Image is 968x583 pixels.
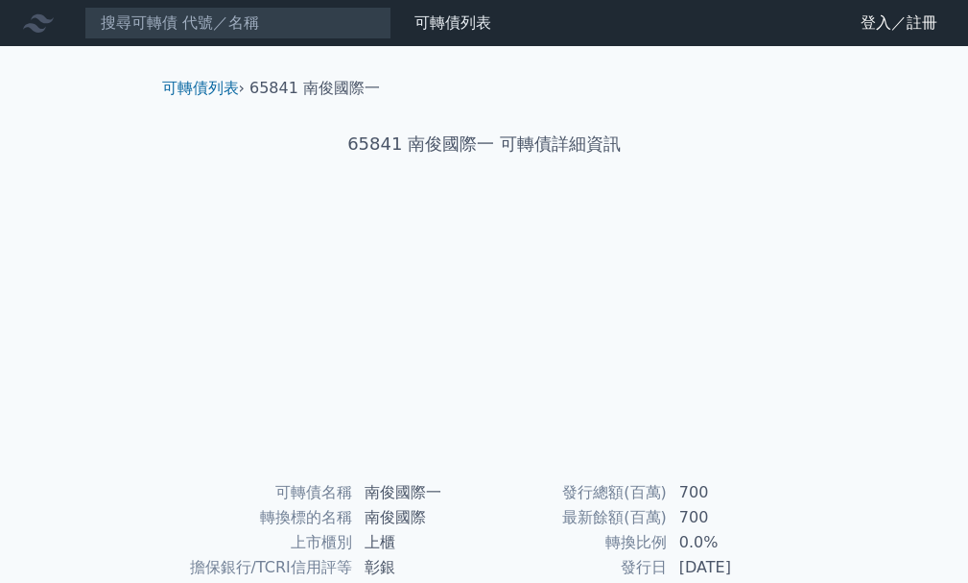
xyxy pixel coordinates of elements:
td: 發行日 [484,555,668,580]
a: 可轉債列表 [414,13,491,32]
td: 轉換標的名稱 [170,505,353,530]
h1: 65841 南俊國際一 可轉債詳細資訊 [147,131,822,158]
td: 最新餘額(百萬) [484,505,668,530]
td: 轉換比例 [484,530,668,555]
td: 發行總額(百萬) [484,480,668,505]
td: 南俊國際 [353,505,484,530]
a: 可轉債列表 [162,79,239,97]
input: 搜尋可轉債 代號／名稱 [84,7,391,39]
td: 可轉債名稱 [170,480,353,505]
td: 700 [668,480,799,505]
td: 擔保銀行/TCRI信用評等 [170,555,353,580]
a: 登入／註冊 [845,8,953,38]
td: 上櫃 [353,530,484,555]
td: 0.0% [668,530,799,555]
td: 上市櫃別 [170,530,353,555]
td: [DATE] [668,555,799,580]
td: 700 [668,505,799,530]
li: 65841 南俊國際一 [249,77,380,100]
li: › [162,77,245,100]
td: 彰銀 [353,555,484,580]
td: 南俊國際一 [353,480,484,505]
